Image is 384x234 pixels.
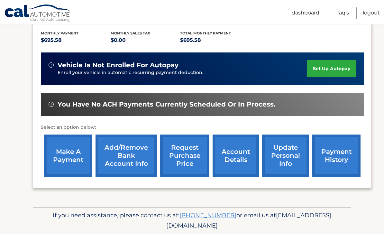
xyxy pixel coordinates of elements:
img: alert-white.svg [49,62,54,68]
a: payment history [312,135,361,177]
p: $0.00 [111,36,180,45]
span: You have no ACH payments currently scheduled or in process. [58,100,275,108]
p: $695.58 [180,36,250,45]
a: set up autopay [307,60,356,77]
p: Enroll your vehicle in automatic recurring payment deduction. [58,69,307,76]
span: [EMAIL_ADDRESS][DOMAIN_NAME] [166,211,331,229]
span: Monthly sales Tax [111,31,150,35]
p: Select an option below: [41,124,364,131]
a: Logout [363,7,380,19]
a: Add/Remove bank account info [96,135,157,177]
a: Cal Automotive [4,4,72,23]
a: update personal info [262,135,309,177]
span: Total Monthly Payment [180,31,231,35]
img: alert-white.svg [49,102,54,107]
a: request purchase price [160,135,209,177]
span: vehicle is not enrolled for autopay [58,61,178,69]
span: Monthly Payment [41,31,78,35]
a: Dashboard [292,7,319,19]
a: make a payment [44,135,92,177]
p: If you need assistance, please contact us at: or email us at [37,210,347,231]
a: FAQ's [337,7,349,19]
a: account details [213,135,259,177]
a: [PHONE_NUMBER] [179,211,236,219]
p: $695.58 [41,36,111,45]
